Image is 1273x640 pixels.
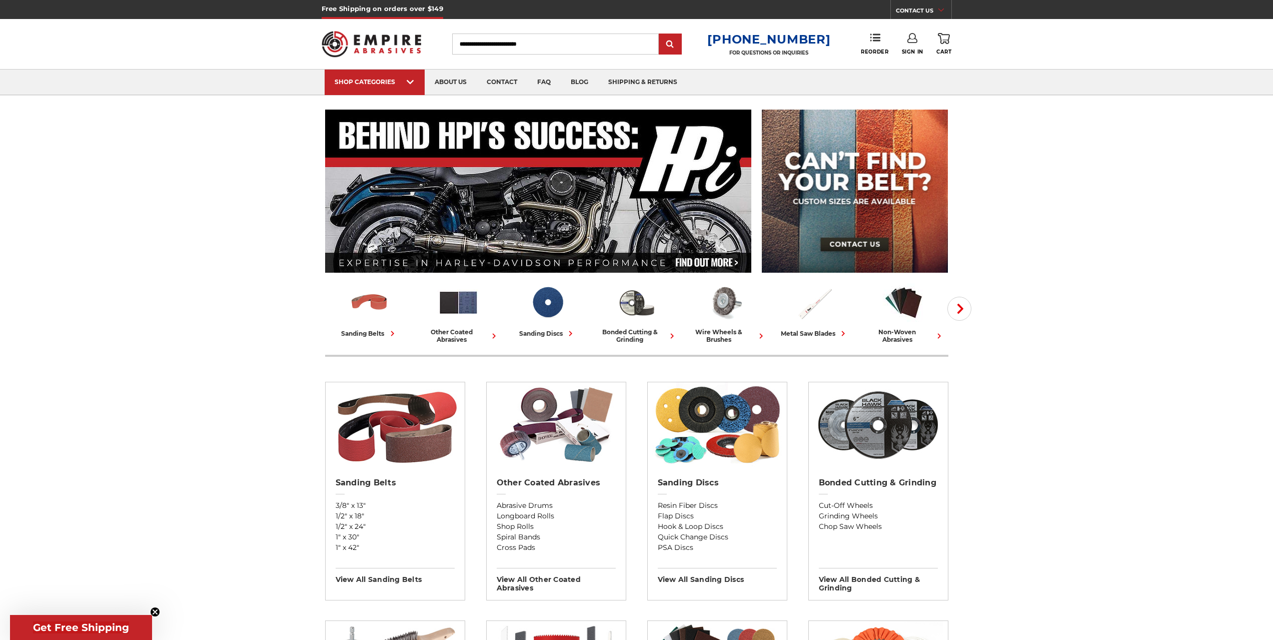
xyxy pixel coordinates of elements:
img: Sanding Belts [330,382,460,467]
a: 1" x 30" [336,532,455,542]
h2: Other Coated Abrasives [497,478,616,488]
h2: Sanding Discs [658,478,777,488]
button: Next [947,297,971,321]
h3: View All sanding discs [658,568,777,584]
a: metal saw blades [774,282,855,339]
a: Longboard Rolls [497,511,616,521]
a: Resin Fiber Discs [658,500,777,511]
img: Sanding Discs [527,282,568,323]
a: sanding discs [507,282,588,339]
a: contact [477,70,527,95]
a: Hook & Loop Discs [658,521,777,532]
img: Bonded Cutting & Grinding [616,282,657,323]
div: sanding belts [342,328,398,339]
div: Get Free ShippingClose teaser [10,615,152,640]
a: Abrasive Drums [497,500,616,511]
a: shipping & returns [598,70,687,95]
a: Shop Rolls [497,521,616,532]
input: Submit [660,35,680,55]
button: Close teaser [150,607,160,617]
a: Cut-Off Wheels [819,500,938,511]
img: Sanding Discs [652,382,782,467]
img: Empire Abrasives [322,25,422,64]
a: 1/2" x 24" [336,521,455,532]
a: [PHONE_NUMBER] [707,32,830,47]
span: Sign In [902,49,923,55]
a: Spiral Bands [497,532,616,542]
a: PSA Discs [658,542,777,553]
span: Get Free Shipping [33,621,129,633]
div: metal saw blades [781,328,848,339]
h3: View All bonded cutting & grinding [819,568,938,592]
h3: View All sanding belts [336,568,455,584]
span: Cart [936,49,951,55]
a: 1" x 42" [336,542,455,553]
div: SHOP CATEGORIES [335,78,415,86]
h3: View All other coated abrasives [497,568,616,592]
a: 1/2" x 18" [336,511,455,521]
img: Other Coated Abrasives [438,282,479,323]
a: Cart [936,33,951,55]
span: Reorder [861,49,888,55]
a: blog [561,70,598,95]
div: non-woven abrasives [863,328,944,343]
a: non-woven abrasives [863,282,944,343]
a: sanding belts [329,282,410,339]
div: wire wheels & brushes [685,328,766,343]
a: wire wheels & brushes [685,282,766,343]
img: Sanding Belts [349,282,390,323]
img: Banner for an interview featuring Horsepower Inc who makes Harley performance upgrades featured o... [325,110,752,273]
a: Quick Change Discs [658,532,777,542]
img: promo banner for custom belts. [762,110,948,273]
h2: Bonded Cutting & Grinding [819,478,938,488]
img: Wire Wheels & Brushes [705,282,746,323]
p: FOR QUESTIONS OR INQUIRIES [707,50,830,56]
div: bonded cutting & grinding [596,328,677,343]
img: Other Coated Abrasives [491,382,621,467]
a: 3/8" x 13" [336,500,455,511]
a: faq [527,70,561,95]
a: Flap Discs [658,511,777,521]
img: Non-woven Abrasives [883,282,924,323]
img: Metal Saw Blades [794,282,835,323]
div: other coated abrasives [418,328,499,343]
a: Reorder [861,33,888,55]
img: Bonded Cutting & Grinding [813,382,943,467]
a: Grinding Wheels [819,511,938,521]
a: Chop Saw Wheels [819,521,938,532]
a: bonded cutting & grinding [596,282,677,343]
div: sanding discs [519,328,576,339]
a: CONTACT US [896,5,951,19]
a: other coated abrasives [418,282,499,343]
a: Cross Pads [497,542,616,553]
h2: Sanding Belts [336,478,455,488]
a: about us [425,70,477,95]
